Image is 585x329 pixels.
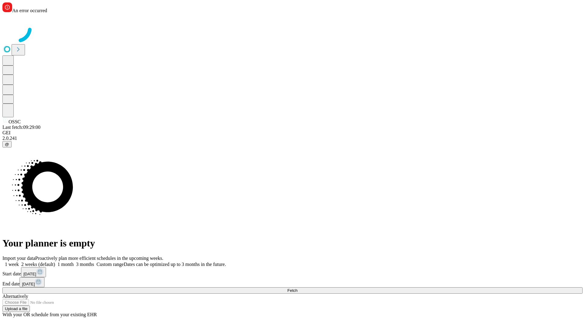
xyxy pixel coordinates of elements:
[35,256,163,261] span: Proactively plan more efficient schedules in the upcoming weeks.
[2,294,28,299] span: Alternatively
[5,142,9,147] span: @
[21,267,46,277] button: [DATE]
[58,262,74,267] span: 1 month
[2,312,97,317] span: With your OR schedule from your existing EHR
[2,267,583,277] div: Start date
[76,262,94,267] span: 3 months
[2,125,41,130] span: Last fetch: 09:29:00
[2,136,583,141] div: 2.0.241
[2,141,12,147] button: @
[19,277,44,287] button: [DATE]
[5,262,19,267] span: 1 week
[2,287,583,294] button: Fetch
[21,262,55,267] span: 2 weeks (default)
[2,306,30,312] button: Upload a file
[287,288,297,293] span: Fetch
[97,262,124,267] span: Custom range
[2,238,583,249] h1: Your planner is empty
[12,8,47,13] span: An error occurred
[124,262,226,267] span: Dates can be optimized up to 3 months in the future.
[2,130,583,136] div: GEI
[2,256,35,261] span: Import your data
[2,277,583,287] div: End date
[23,272,36,276] span: [DATE]
[9,119,21,124] span: OSSC
[22,282,35,286] span: [DATE]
